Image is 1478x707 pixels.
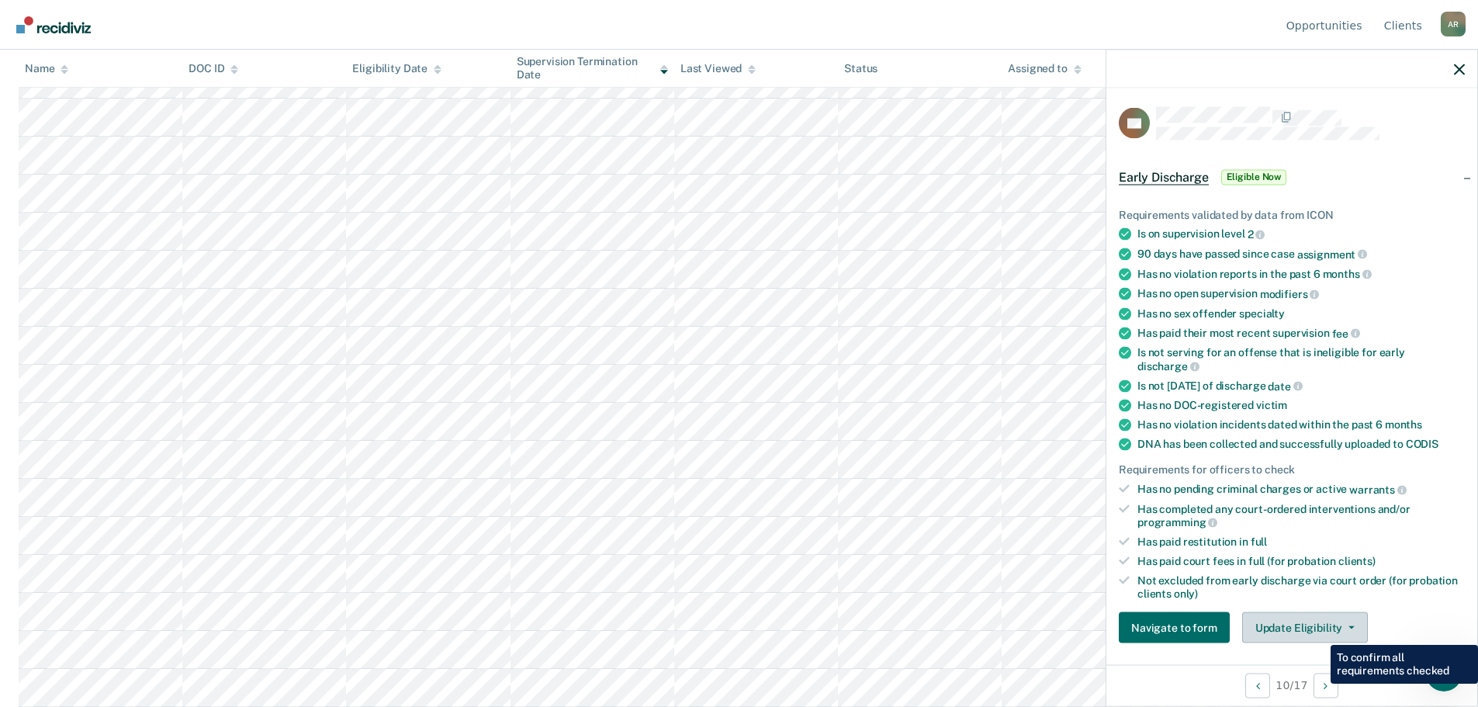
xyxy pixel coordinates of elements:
span: CODIS [1406,438,1438,450]
div: Last Viewed [680,62,756,75]
div: Requirements validated by data from ICON [1119,208,1465,221]
span: months [1323,268,1372,280]
span: programming [1137,516,1217,529]
div: Has paid court fees in full (for probation [1137,554,1465,567]
button: Profile dropdown button [1441,12,1466,36]
span: assignment [1297,248,1367,260]
button: Navigate to form [1119,612,1230,643]
iframe: Intercom live chat [1425,654,1462,691]
div: Has no DOC-registered [1137,399,1465,412]
div: Requirements for officers to check [1119,463,1465,477]
div: 10 / 17 [1106,664,1477,705]
div: Has no violation incidents dated within the past 6 [1137,418,1465,431]
button: Update Eligibility [1242,612,1368,643]
div: Name [25,62,68,75]
div: Not excluded from early discharge via court order (for probation clients [1137,574,1465,600]
div: Assigned to [1008,62,1081,75]
img: Recidiviz [16,16,91,33]
div: Is not serving for an offense that is ineligible for early [1137,346,1465,373]
span: specialty [1239,307,1285,319]
span: warrants [1349,483,1407,495]
div: Has no sex offender [1137,307,1465,320]
div: Has no open supervision [1137,287,1465,301]
span: 2 [1248,228,1265,241]
div: DNA has been collected and successfully uploaded to [1137,438,1465,451]
div: A R [1441,12,1466,36]
div: Eligibility Date [352,62,441,75]
span: Eligible Now [1221,169,1287,185]
div: Supervision Termination Date [517,55,668,81]
span: date [1268,379,1302,392]
div: Is not [DATE] of discharge [1137,379,1465,393]
span: months [1385,418,1422,431]
span: Early Discharge [1119,169,1209,185]
span: victim [1256,399,1287,411]
span: discharge [1137,359,1199,372]
span: fee [1332,327,1360,339]
button: Next Opportunity [1314,673,1338,698]
button: Previous Opportunity [1245,673,1270,698]
div: Has paid restitution in [1137,535,1465,549]
div: DOC ID [189,62,238,75]
span: clients) [1338,554,1376,567]
span: only) [1174,587,1198,599]
div: Has paid their most recent supervision [1137,326,1465,340]
div: Has no pending criminal charges or active [1137,483,1465,497]
a: Navigate to form link [1119,612,1236,643]
div: 90 days have passed since case [1137,247,1465,261]
div: Has completed any court-ordered interventions and/or [1137,502,1465,529]
span: full [1251,535,1267,548]
span: modifiers [1260,287,1320,300]
div: Early DischargeEligible Now [1106,152,1477,202]
div: Has no violation reports in the past 6 [1137,267,1465,281]
div: Is on supervision level [1137,227,1465,241]
div: Status [844,62,877,75]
